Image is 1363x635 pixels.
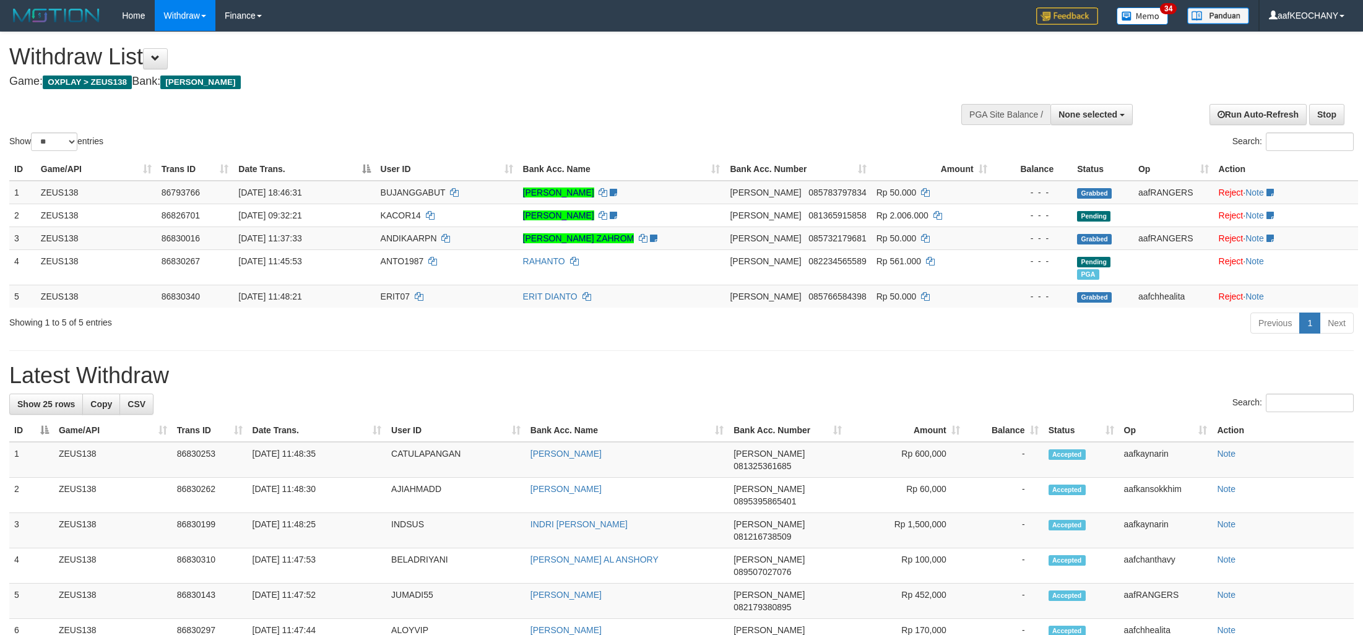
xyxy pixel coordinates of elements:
[808,188,866,197] span: Copy 085783797834 to clipboard
[847,478,965,513] td: Rp 60,000
[733,625,805,635] span: [PERSON_NAME]
[9,132,103,151] label: Show entries
[1119,584,1213,619] td: aafRANGERS
[238,256,301,266] span: [DATE] 11:45:53
[847,442,965,478] td: Rp 600,000
[965,584,1044,619] td: -
[128,399,145,409] span: CSV
[248,442,387,478] td: [DATE] 11:48:35
[1133,181,1214,204] td: aafRANGERS
[523,292,578,301] a: ERIT DIANTO
[1049,590,1086,601] span: Accepted
[1266,132,1354,151] input: Search:
[965,478,1044,513] td: -
[523,233,634,243] a: [PERSON_NAME] ZAHROM
[1266,394,1354,412] input: Search:
[847,419,965,442] th: Amount: activate to sort column ascending
[965,442,1044,478] td: -
[523,256,565,266] a: RAHANTO
[54,419,172,442] th: Game/API: activate to sort column ascending
[733,449,805,459] span: [PERSON_NAME]
[1077,292,1112,303] span: Grabbed
[1214,204,1358,227] td: ·
[162,256,200,266] span: 86830267
[733,461,791,471] span: Copy 081325361685 to clipboard
[36,204,157,227] td: ZEUS138
[9,6,103,25] img: MOTION_logo.png
[36,227,157,249] td: ZEUS138
[1245,210,1264,220] a: Note
[1119,442,1213,478] td: aafkaynarin
[1049,555,1086,566] span: Accepted
[386,478,526,513] td: AJIAHMADD
[160,76,240,89] span: [PERSON_NAME]
[1049,449,1086,460] span: Accepted
[733,532,791,542] span: Copy 081216738509 to clipboard
[9,285,36,308] td: 5
[1133,285,1214,308] td: aafchhealita
[1133,227,1214,249] td: aafRANGERS
[381,188,446,197] span: BUJANGGABUT
[1217,625,1235,635] a: Note
[1209,104,1307,125] a: Run Auto-Refresh
[248,478,387,513] td: [DATE] 11:48:30
[530,519,628,529] a: INDRI [PERSON_NAME]
[9,227,36,249] td: 3
[9,76,896,88] h4: Game: Bank:
[876,188,917,197] span: Rp 50.000
[9,419,54,442] th: ID: activate to sort column descending
[172,513,248,548] td: 86830199
[1217,449,1235,459] a: Note
[54,584,172,619] td: ZEUS138
[31,132,77,151] select: Showentries
[530,449,602,459] a: [PERSON_NAME]
[1212,419,1354,442] th: Action
[1320,313,1354,334] a: Next
[847,513,965,548] td: Rp 1,500,000
[1119,419,1213,442] th: Op: activate to sort column ascending
[248,584,387,619] td: [DATE] 11:47:52
[1160,3,1177,14] span: 34
[1214,249,1358,285] td: ·
[386,419,526,442] th: User ID: activate to sort column ascending
[1119,548,1213,584] td: aafchanthavy
[36,249,157,285] td: ZEUS138
[1119,478,1213,513] td: aafkansokkhim
[381,210,421,220] span: KACOR14
[1077,234,1112,244] span: Grabbed
[172,419,248,442] th: Trans ID: activate to sort column ascending
[386,548,526,584] td: BELADRIYANI
[992,158,1073,181] th: Balance
[876,256,921,266] span: Rp 561.000
[386,584,526,619] td: JUMADI55
[523,210,594,220] a: [PERSON_NAME]
[162,210,200,220] span: 86826701
[9,249,36,285] td: 4
[1245,292,1264,301] a: Note
[36,181,157,204] td: ZEUS138
[1214,158,1358,181] th: Action
[54,478,172,513] td: ZEUS138
[82,394,120,415] a: Copy
[9,204,36,227] td: 2
[1245,233,1264,243] a: Note
[733,555,805,564] span: [PERSON_NAME]
[1077,269,1099,280] span: Marked by aafkaynarin
[1187,7,1249,24] img: panduan.png
[1250,313,1300,334] a: Previous
[730,233,801,243] span: [PERSON_NAME]
[172,442,248,478] td: 86830253
[238,233,301,243] span: [DATE] 11:37:33
[1219,256,1244,266] a: Reject
[36,285,157,308] td: ZEUS138
[808,210,866,220] span: Copy 081365915858 to clipboard
[248,548,387,584] td: [DATE] 11:47:53
[733,496,796,506] span: Copy 0895395865401 to clipboard
[1133,158,1214,181] th: Op: activate to sort column ascending
[1049,485,1086,495] span: Accepted
[9,478,54,513] td: 2
[381,233,437,243] span: ANDIKAARPN
[1309,104,1344,125] a: Stop
[9,442,54,478] td: 1
[1219,188,1244,197] a: Reject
